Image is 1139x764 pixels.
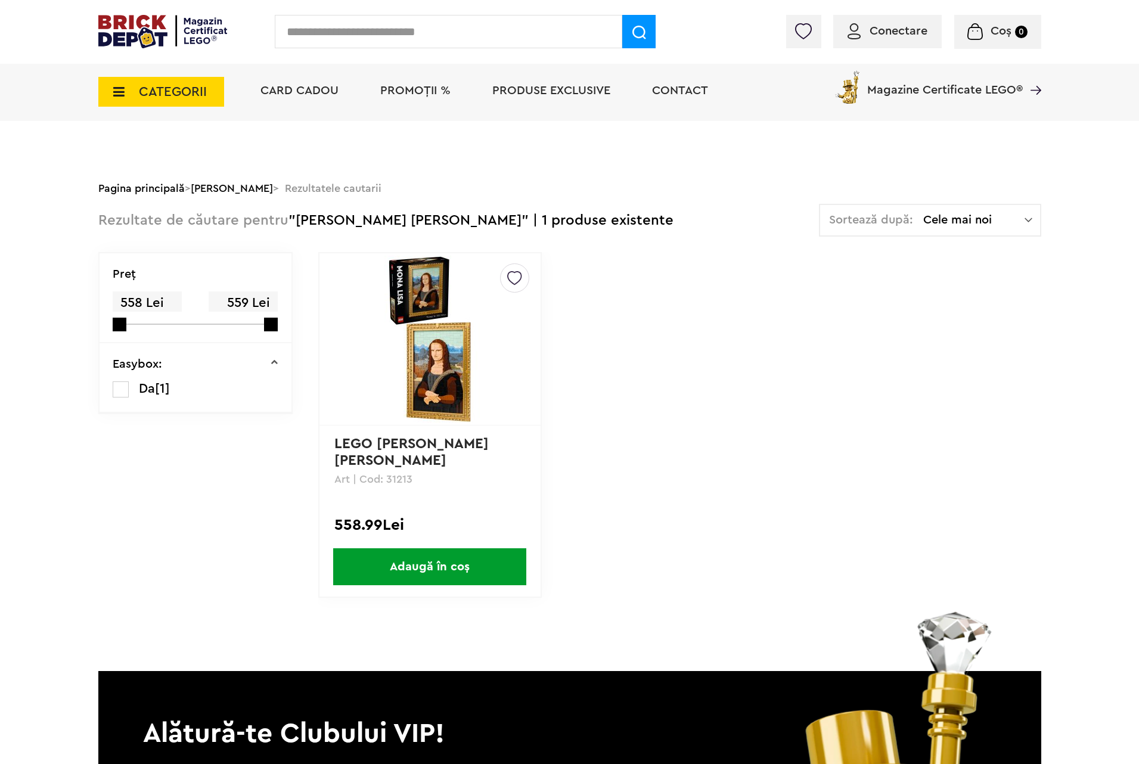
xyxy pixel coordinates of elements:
[923,214,1025,226] span: Cele mai noi
[139,382,155,395] span: Da
[113,268,136,280] p: Preţ
[334,474,526,485] p: Art | Cod: 31213
[1023,69,1041,80] a: Magazine Certificate LEGO®
[991,25,1011,37] span: Coș
[867,69,1023,96] span: Magazine Certificate LEGO®
[98,671,1041,752] p: Alătură-te Clubului VIP!
[380,85,451,97] a: PROMOȚII %
[139,85,207,98] span: CATEGORII
[260,85,339,97] a: Card Cadou
[334,517,526,533] div: 558.99Lei
[98,213,288,228] span: Rezultate de căutare pentru
[1015,26,1028,38] small: 0
[334,437,493,468] a: LEGO [PERSON_NAME] [PERSON_NAME]
[113,358,162,370] p: Easybox:
[98,173,1041,204] div: > > Rezultatele cautarii
[870,25,927,37] span: Conectare
[98,183,185,194] a: Pagina principală
[319,548,541,585] a: Adaugă în coș
[829,214,913,226] span: Sortează după:
[492,85,610,97] a: Produse exclusive
[155,382,170,395] span: [1]
[98,204,674,238] div: "[PERSON_NAME] [PERSON_NAME]" | 1 produse existente
[191,183,273,194] a: [PERSON_NAME]
[652,85,708,97] a: Contact
[333,548,526,585] span: Adaugă în coș
[209,291,278,315] span: 559 Lei
[346,256,513,423] img: LEGO Mona Lisa
[848,25,927,37] a: Conectare
[113,291,182,315] span: 558 Lei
